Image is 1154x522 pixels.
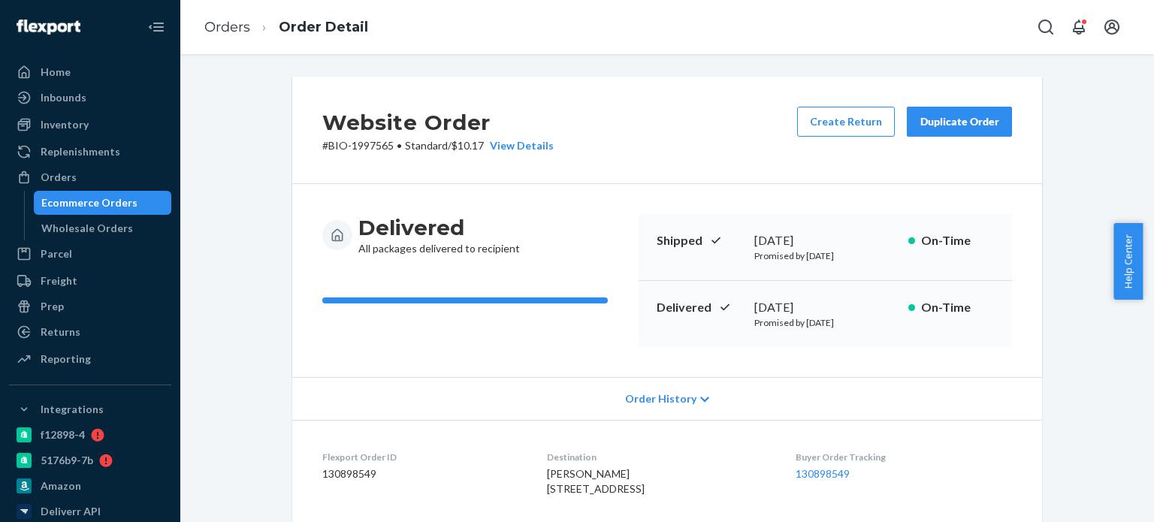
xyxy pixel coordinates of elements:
[625,391,696,406] span: Order History
[322,107,554,138] h2: Website Order
[9,60,171,84] a: Home
[1113,223,1143,300] button: Help Center
[41,246,72,261] div: Parcel
[322,466,523,481] dd: 130898549
[9,397,171,421] button: Integrations
[9,320,171,344] a: Returns
[9,474,171,498] a: Amazon
[279,19,368,35] a: Order Detail
[9,269,171,293] a: Freight
[405,139,448,152] span: Standard
[921,299,994,316] p: On-Time
[322,451,523,463] dt: Flexport Order ID
[754,316,896,329] p: Promised by [DATE]
[41,402,104,417] div: Integrations
[796,451,1012,463] dt: Buyer Order Tracking
[9,423,171,447] a: f12898-4
[41,352,91,367] div: Reporting
[9,165,171,189] a: Orders
[192,5,380,50] ol: breadcrumbs
[9,347,171,371] a: Reporting
[907,107,1012,137] button: Duplicate Order
[754,249,896,262] p: Promised by [DATE]
[9,242,171,266] a: Parcel
[9,448,171,472] a: 5176b9-7b
[41,170,77,185] div: Orders
[204,19,250,35] a: Orders
[41,65,71,80] div: Home
[34,191,172,215] a: Ecommerce Orders
[9,140,171,164] a: Replenishments
[921,232,994,249] p: On-Time
[41,195,137,210] div: Ecommerce Orders
[397,139,402,152] span: •
[41,504,101,519] div: Deliverr API
[484,138,554,153] button: View Details
[41,221,133,236] div: Wholesale Orders
[141,12,171,42] button: Close Navigation
[41,144,120,159] div: Replenishments
[358,214,520,241] h3: Delivered
[17,20,80,35] img: Flexport logo
[41,117,89,132] div: Inventory
[754,232,896,249] div: [DATE]
[41,453,93,468] div: 5176b9-7b
[322,138,554,153] p: # BIO-1997565 / $10.17
[358,214,520,256] div: All packages delivered to recipient
[9,86,171,110] a: Inbounds
[657,299,742,316] p: Delivered
[41,478,81,493] div: Amazon
[41,273,77,288] div: Freight
[41,324,80,339] div: Returns
[754,299,896,316] div: [DATE]
[1097,12,1127,42] button: Open account menu
[41,427,85,442] div: f12898-4
[1031,12,1061,42] button: Open Search Box
[9,113,171,137] a: Inventory
[547,467,645,495] span: [PERSON_NAME] [STREET_ADDRESS]
[1064,12,1094,42] button: Open notifications
[920,114,999,129] div: Duplicate Order
[797,107,895,137] button: Create Return
[657,232,742,249] p: Shipped
[34,216,172,240] a: Wholesale Orders
[547,451,771,463] dt: Destination
[41,299,64,314] div: Prep
[9,294,171,318] a: Prep
[41,90,86,105] div: Inbounds
[796,467,850,480] a: 130898549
